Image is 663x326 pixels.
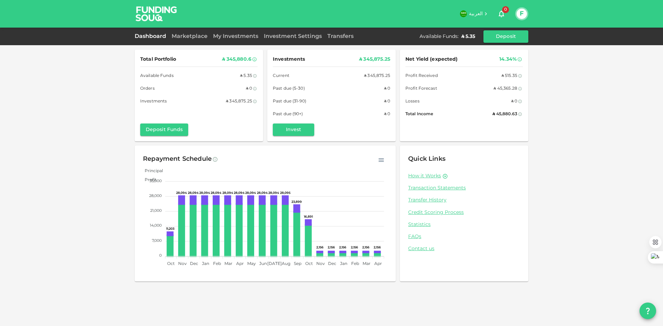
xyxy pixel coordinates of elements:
[150,209,162,213] tspan: 21,000
[190,262,198,266] tspan: Dec
[502,6,509,13] span: 0
[222,55,251,64] div: ʢ 345,880.6
[420,33,459,40] div: Available Funds :
[351,262,359,266] tspan: Feb
[499,55,517,64] div: 14.34%
[408,221,520,228] a: Statistics
[140,98,167,105] span: Investments
[150,224,162,227] tspan: 14,000
[408,209,520,216] a: Credit Scoring Process
[405,111,433,118] span: Total Income
[226,98,252,105] div: ʢ 345,875.25
[210,34,261,39] a: My Investments
[273,124,314,136] button: Invest
[494,7,508,21] button: 0
[493,85,517,92] div: ʢ 45,365.28
[246,85,252,92] div: ʢ 0
[511,98,517,105] div: ʢ 0
[384,85,390,92] div: ʢ 0
[273,85,305,92] span: Past due (5-30)
[405,85,437,92] span: Profit Forecast
[408,246,520,252] a: Contact us
[273,72,289,80] span: Current
[364,72,390,80] div: ʢ 345,875.25
[325,34,356,39] a: Transfers
[143,154,212,165] div: Repayment Schedule
[359,55,390,64] div: ʢ 345,875.25
[152,239,162,243] tspan: 7,000
[408,185,520,191] a: Transaction Statements
[140,85,155,92] span: Orders
[517,9,527,19] button: F
[213,262,221,266] tspan: Feb
[408,173,441,179] a: How it Works
[273,111,303,118] span: Past due (90+)
[140,169,163,173] span: Principal
[267,262,282,266] tspan: [DATE]
[140,124,188,136] button: Deposit Funds
[305,262,313,266] tspan: Oct
[340,262,347,266] tspan: Jan
[167,262,175,266] tspan: Oct
[140,178,156,182] span: Profit
[294,262,301,266] tspan: Sep
[240,72,252,80] div: ʢ 5.35
[261,34,325,39] a: Investment Settings
[140,72,174,80] span: Available Funds
[405,72,438,80] span: Profit Received
[483,30,528,43] button: Deposit
[159,254,162,257] tspan: 0
[316,262,325,266] tspan: Nov
[169,34,210,39] a: Marketplace
[384,111,390,118] div: ʢ 0
[149,194,162,198] tspan: 28,000
[640,303,656,319] button: question
[247,262,256,266] tspan: May
[408,234,520,240] a: FAQs
[236,262,244,266] tspan: Apr
[384,98,390,105] div: ʢ 0
[461,33,475,40] div: ʢ 5.35
[135,34,169,39] a: Dashboard
[150,179,162,183] tspan: 35,000
[282,262,290,266] tspan: Aug
[460,10,467,17] img: flag-sa.b9a346574cdc8950dd34b50780441f57.svg
[178,262,187,266] tspan: Nov
[273,98,306,105] span: Past due (31-90)
[363,262,371,266] tspan: Mar
[405,98,420,105] span: Losses
[408,156,445,162] span: Quick Links
[501,72,517,80] div: ʢ 515.35
[273,55,305,64] span: Investments
[408,197,520,204] a: Transfer History
[374,262,382,266] tspan: Apr
[259,262,267,266] tspan: Jun
[405,55,458,64] span: Net Yield (expected)
[492,111,517,118] div: ʢ 45,880.63
[140,55,176,64] span: Total Portfolio
[469,11,483,16] span: العربية
[224,262,232,266] tspan: Mar
[202,262,209,266] tspan: Jan
[328,262,336,266] tspan: Dec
